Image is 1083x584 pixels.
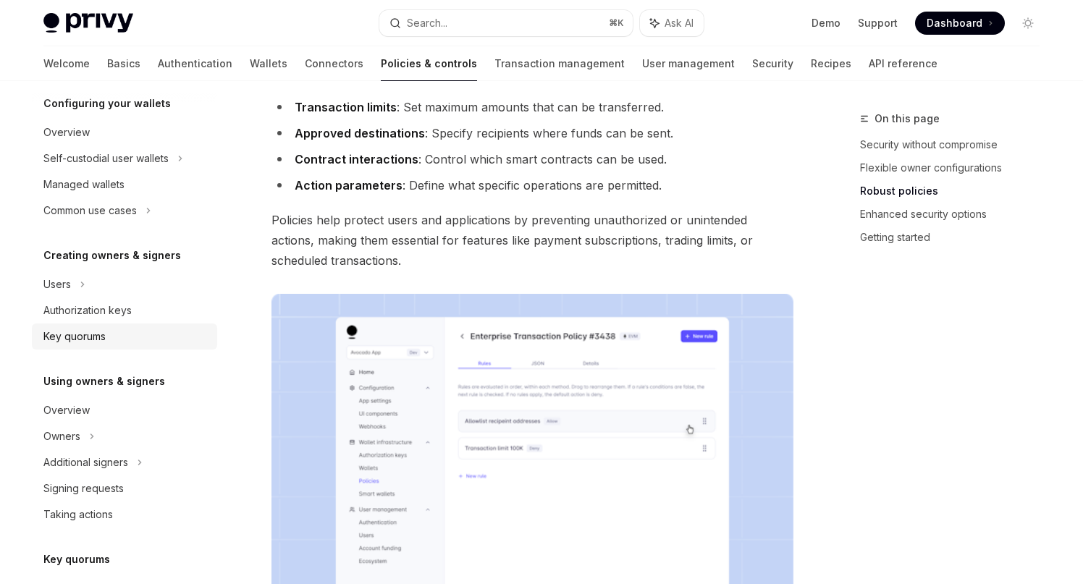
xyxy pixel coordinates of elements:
li: : Set maximum amounts that can be transferred. [271,97,793,117]
a: Demo [812,16,840,30]
strong: Contract interactions [295,152,418,166]
a: Enhanced security options [860,203,1051,226]
a: Dashboard [915,12,1005,35]
a: Taking actions [32,502,217,528]
div: Additional signers [43,454,128,471]
strong: Transaction limits [295,100,397,114]
button: Ask AI [640,10,704,36]
li: : Define what specific operations are permitted. [271,175,793,195]
a: Flexible owner configurations [860,156,1051,179]
div: Common use cases [43,202,137,219]
button: Search...⌘K [379,10,633,36]
span: Ask AI [665,16,694,30]
span: Policies help protect users and applications by preventing unauthorized or unintended actions, ma... [271,210,793,271]
strong: Approved destinations [295,126,425,140]
a: Security [752,46,793,81]
div: Managed wallets [43,176,125,193]
a: Key quorums [32,323,217,350]
a: Overview [32,397,217,423]
li: : Specify recipients where funds can be sent. [271,123,793,143]
a: Authorization keys [32,297,217,323]
div: Taking actions [43,506,113,523]
a: Basics [107,46,140,81]
a: Managed wallets [32,172,217,198]
a: Overview [32,119,217,145]
a: Authentication [158,46,232,81]
a: Getting started [860,226,1051,249]
li: : Control which smart contracts can be used. [271,149,793,169]
h5: Using owners & signers [43,373,165,390]
div: Signing requests [43,480,124,497]
span: On this page [875,110,940,127]
a: Connectors [305,46,363,81]
div: Overview [43,124,90,141]
a: Transaction management [494,46,625,81]
div: Key quorums [43,328,106,345]
div: Overview [43,402,90,419]
div: Self-custodial user wallets [43,150,169,167]
button: Toggle dark mode [1016,12,1040,35]
a: Robust policies [860,179,1051,203]
a: Wallets [250,46,287,81]
div: Search... [407,14,447,32]
a: Signing requests [32,475,217,502]
a: Recipes [811,46,851,81]
div: Owners [43,428,80,445]
img: light logo [43,13,133,33]
a: Support [858,16,898,30]
div: Users [43,276,71,293]
a: Welcome [43,46,90,81]
h5: Key quorums [43,551,110,568]
div: Authorization keys [43,302,132,319]
h5: Creating owners & signers [43,247,181,264]
span: Dashboard [927,16,982,30]
span: ⌘ K [609,17,624,29]
strong: Action parameters [295,178,403,192]
a: API reference [869,46,937,81]
a: Policies & controls [381,46,477,81]
a: User management [642,46,735,81]
a: Security without compromise [860,133,1051,156]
